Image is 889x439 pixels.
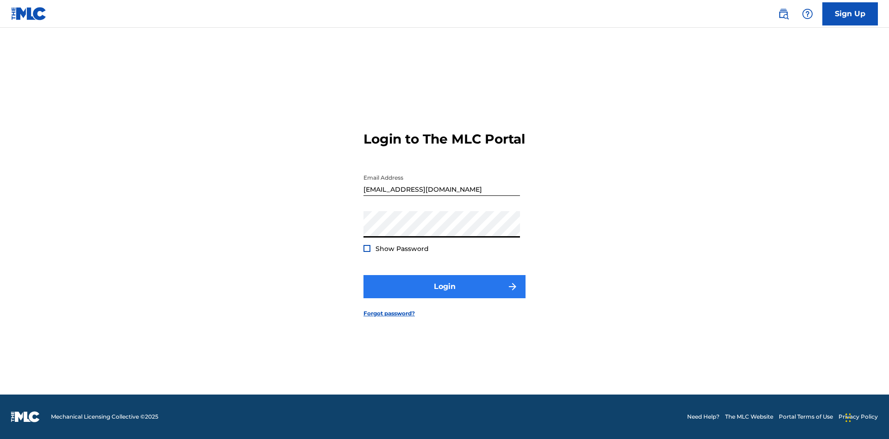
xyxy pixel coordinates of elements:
[843,395,889,439] iframe: Chat Widget
[845,404,851,432] div: Drag
[822,2,878,25] a: Sign Up
[802,8,813,19] img: help
[507,281,518,292] img: f7272a7cc735f4ea7f67.svg
[798,5,817,23] div: Help
[376,245,429,253] span: Show Password
[687,413,720,421] a: Need Help?
[774,5,793,23] a: Public Search
[11,411,40,422] img: logo
[363,275,526,298] button: Login
[363,309,415,318] a: Forgot password?
[51,413,158,421] span: Mechanical Licensing Collective © 2025
[779,413,833,421] a: Portal Terms of Use
[839,413,878,421] a: Privacy Policy
[363,131,525,147] h3: Login to The MLC Portal
[725,413,773,421] a: The MLC Website
[11,7,47,20] img: MLC Logo
[778,8,789,19] img: search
